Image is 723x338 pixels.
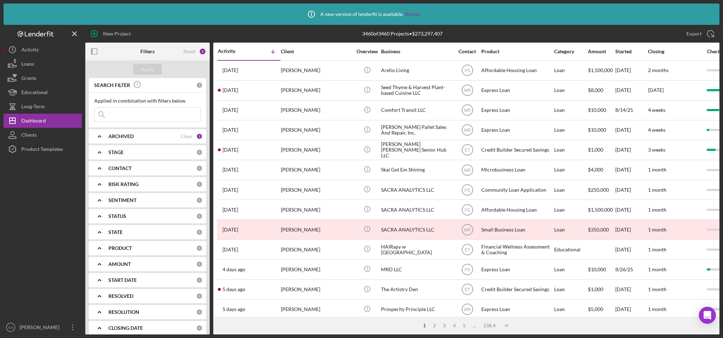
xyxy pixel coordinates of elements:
[615,220,647,239] div: [DATE]
[8,326,13,329] text: KD
[588,300,615,319] div: $5,000
[196,293,203,299] div: 0
[223,287,245,292] time: 2025-08-29 00:18
[141,64,154,75] div: Apply
[481,300,552,319] div: Express Loan
[183,49,196,54] div: Reset
[459,323,469,328] div: 5
[615,300,647,319] div: [DATE]
[481,61,552,80] div: Affordable Housing Loan
[281,280,352,299] div: [PERSON_NAME]
[419,323,429,328] div: 1
[554,220,587,239] div: Loan
[302,5,421,23] div: A new version of lenderfit is available.
[223,147,238,153] time: 2025-09-01 13:10
[196,309,203,315] div: 0
[699,307,716,324] div: Open Intercom Messenger
[588,101,615,120] div: $10,000
[199,48,206,55] div: 2
[94,82,130,88] b: SEARCH FILTER
[196,197,203,203] div: 0
[464,88,471,93] text: MR
[223,207,238,213] time: 2025-09-01 03:01
[223,107,238,113] time: 2025-09-02 12:04
[481,200,552,219] div: Affordable Housing Loan
[615,81,647,100] div: [DATE]
[108,325,143,331] b: CLOSING DATE
[281,61,352,80] div: [PERSON_NAME]
[648,227,666,233] time: 1 month
[4,71,82,85] button: Grants
[648,167,666,173] time: 1 month
[648,147,665,153] time: 3 weeks
[354,49,380,54] div: Overview
[439,323,449,328] div: 3
[196,181,203,187] div: 0
[281,260,352,279] div: [PERSON_NAME]
[588,81,615,100] div: $8,000
[588,49,615,54] div: Amount
[648,187,666,193] time: 1 month
[4,114,82,128] button: Dashboard
[281,300,352,319] div: [PERSON_NAME]
[4,85,82,99] a: Educational
[481,49,552,54] div: Product
[464,207,470,212] text: PS
[108,245,132,251] b: PRODUCT
[85,27,138,41] button: New Project
[588,61,615,80] div: $1,500,000
[481,160,552,179] div: Microbusiness Loan
[281,200,352,219] div: [PERSON_NAME]
[588,200,615,219] div: $1,500,000
[281,49,352,54] div: Client
[554,240,587,259] div: Educational
[196,229,203,235] div: 0
[405,11,421,17] a: Reload
[648,286,666,292] time: 1 month
[464,307,471,312] text: MR
[648,207,666,213] time: 1 month
[4,57,82,71] button: Loans
[381,61,452,80] div: Arelio Living
[218,48,249,54] div: Activity
[465,247,470,252] text: ET
[648,127,665,133] time: 4 weeks
[4,320,82,334] button: KD[PERSON_NAME]
[615,61,647,80] div: [DATE]
[464,227,471,232] text: MR
[196,133,203,140] div: 2
[181,133,193,139] div: Clear
[196,325,203,331] div: 0
[679,27,719,41] button: Export
[108,309,139,315] b: RESOLUTION
[615,49,647,54] div: Started
[281,240,352,259] div: [PERSON_NAME]
[449,323,459,328] div: 4
[464,128,471,133] text: MR
[615,141,647,159] div: [DATE]
[481,260,552,279] div: Express Loan
[588,280,615,299] div: $1,000
[481,220,552,239] div: Small Business Loan
[281,81,352,100] div: [PERSON_NAME]
[381,121,452,140] div: [PERSON_NAME] Pallet Sales And Repair, Inc.
[108,181,139,187] b: RISK RATING
[648,49,701,54] div: Closing
[554,160,587,179] div: Loan
[133,64,162,75] button: Apply
[381,240,452,259] div: HAIRapy w [GEOGRAPHIC_DATA]
[480,323,499,328] div: 138.4
[362,31,443,37] div: 3460 of 3460 Projects • $273,297,407
[429,323,439,328] div: 2
[21,71,36,87] div: Grants
[21,114,46,130] div: Dashboard
[94,98,201,104] div: Applied in combination with filters below
[648,266,666,272] time: 1 month
[108,165,132,171] b: CONTACT
[648,306,666,312] time: 1 month
[21,85,48,101] div: Educational
[481,180,552,199] div: Community Loan Application
[223,227,238,233] time: 2025-09-01 02:58
[18,320,64,336] div: [PERSON_NAME]
[381,280,452,299] div: The Artistry Den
